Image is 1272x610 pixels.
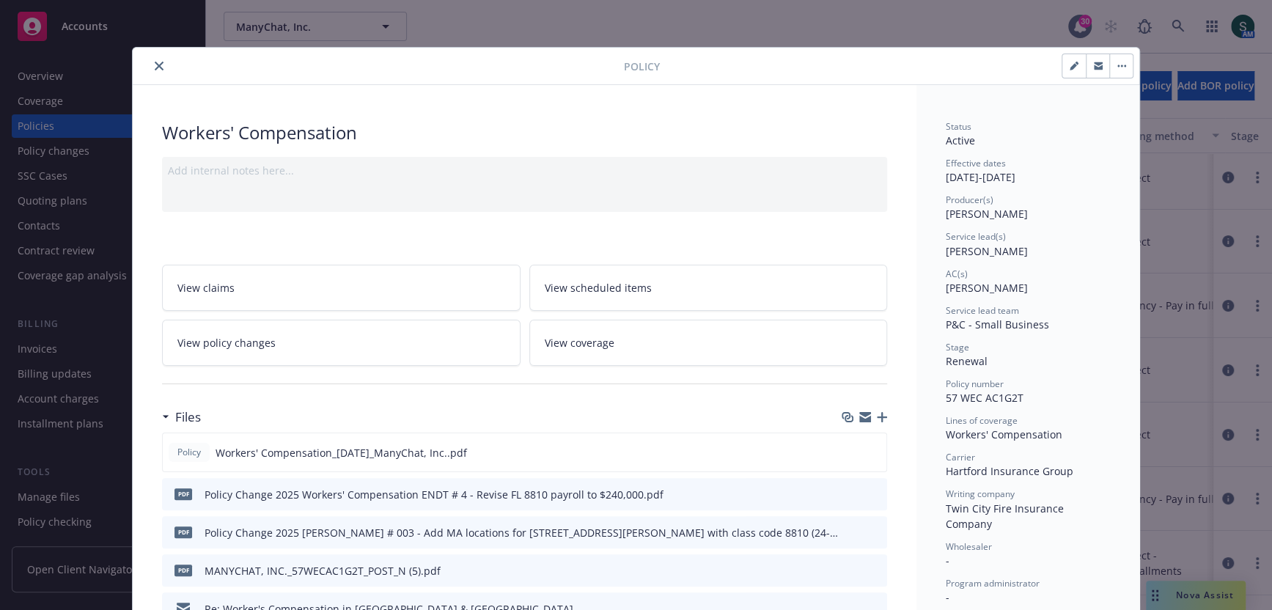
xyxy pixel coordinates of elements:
span: View claims [177,280,235,295]
span: Service lead team [946,304,1019,317]
div: Workers' Compensation [162,120,887,145]
div: Workers' Compensation [946,427,1110,442]
button: download file [844,445,856,460]
span: Policy number [946,378,1004,390]
span: Active [946,133,975,147]
span: Producer(s) [946,194,993,206]
div: MANYCHAT, INC._57WECAC1G2T_POST_N (5).pdf [205,563,441,578]
div: [DATE] - [DATE] [946,157,1110,185]
span: P&C - Small Business [946,317,1049,331]
span: pdf [174,488,192,499]
span: [PERSON_NAME] [946,244,1028,258]
span: AC(s) [946,268,968,280]
span: Program administrator [946,577,1040,589]
button: download file [845,563,856,578]
button: close [150,57,168,75]
span: - [946,554,949,567]
div: Policy Change 2025 [PERSON_NAME] # 003 - Add MA locations for [STREET_ADDRESS][PERSON_NAME] with ... [205,525,839,540]
a: View scheduled items [529,265,888,311]
button: preview file [867,445,881,460]
span: [PERSON_NAME] [946,207,1028,221]
span: Renewal [946,354,988,368]
span: View coverage [545,335,614,350]
button: preview file [868,487,881,502]
div: Files [162,408,201,427]
span: pdf [174,565,192,576]
span: 57 WEC AC1G2T [946,391,1023,405]
span: Policy [624,59,660,74]
span: Status [946,120,971,133]
span: Twin City Fire Insurance Company [946,501,1067,531]
span: - [946,590,949,604]
span: Lines of coverage [946,414,1018,427]
span: Carrier [946,451,975,463]
a: View coverage [529,320,888,366]
div: Policy Change 2025 Workers' Compensation ENDT # 4 - Revise FL 8810 payroll to $240,000.pdf [205,487,663,502]
span: pdf [174,526,192,537]
span: View scheduled items [545,280,652,295]
span: View policy changes [177,335,276,350]
a: View claims [162,265,521,311]
button: download file [845,487,856,502]
span: Effective dates [946,157,1006,169]
a: View policy changes [162,320,521,366]
button: preview file [868,525,881,540]
div: Add internal notes here... [168,163,881,178]
span: Service lead(s) [946,230,1006,243]
span: [PERSON_NAME] [946,281,1028,295]
span: Stage [946,341,969,353]
span: Wholesaler [946,540,992,553]
span: Workers' Compensation_[DATE]_ManyChat, Inc..pdf [216,445,467,460]
h3: Files [175,408,201,427]
span: Hartford Insurance Group [946,464,1073,478]
span: Policy [174,446,204,459]
span: Writing company [946,488,1015,500]
button: download file [845,525,856,540]
button: preview file [868,563,881,578]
